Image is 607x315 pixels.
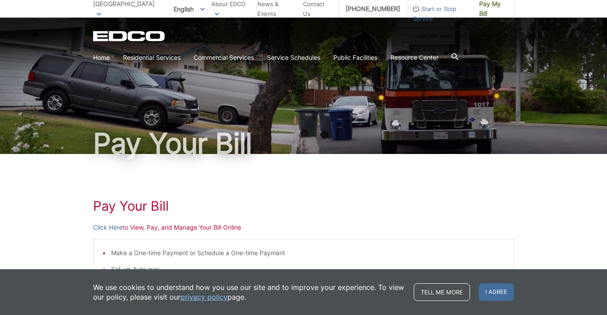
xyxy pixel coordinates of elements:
a: Click Here [93,223,123,232]
a: privacy policy [181,292,228,302]
a: Resource Center [390,53,438,62]
h1: Pay Your Bill [93,129,514,157]
a: Tell me more [414,283,470,301]
span: English [167,2,211,16]
a: Commercial Services [194,53,254,62]
a: Service Schedules [267,53,320,62]
a: Home [93,53,110,62]
li: Set-up Auto-pay [111,264,505,274]
span: I agree [479,283,514,301]
a: EDCD logo. Return to the homepage. [93,31,166,41]
a: Public Facilities [333,53,377,62]
li: Make a One-time Payment or Schedule a One-time Payment [111,248,505,258]
p: We use cookies to understand how you use our site and to improve your experience. To view our pol... [93,282,405,302]
p: to View, Pay, and Manage Your Bill Online [93,223,514,232]
a: Residential Services [123,53,181,62]
h1: Pay Your Bill [93,198,514,214]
